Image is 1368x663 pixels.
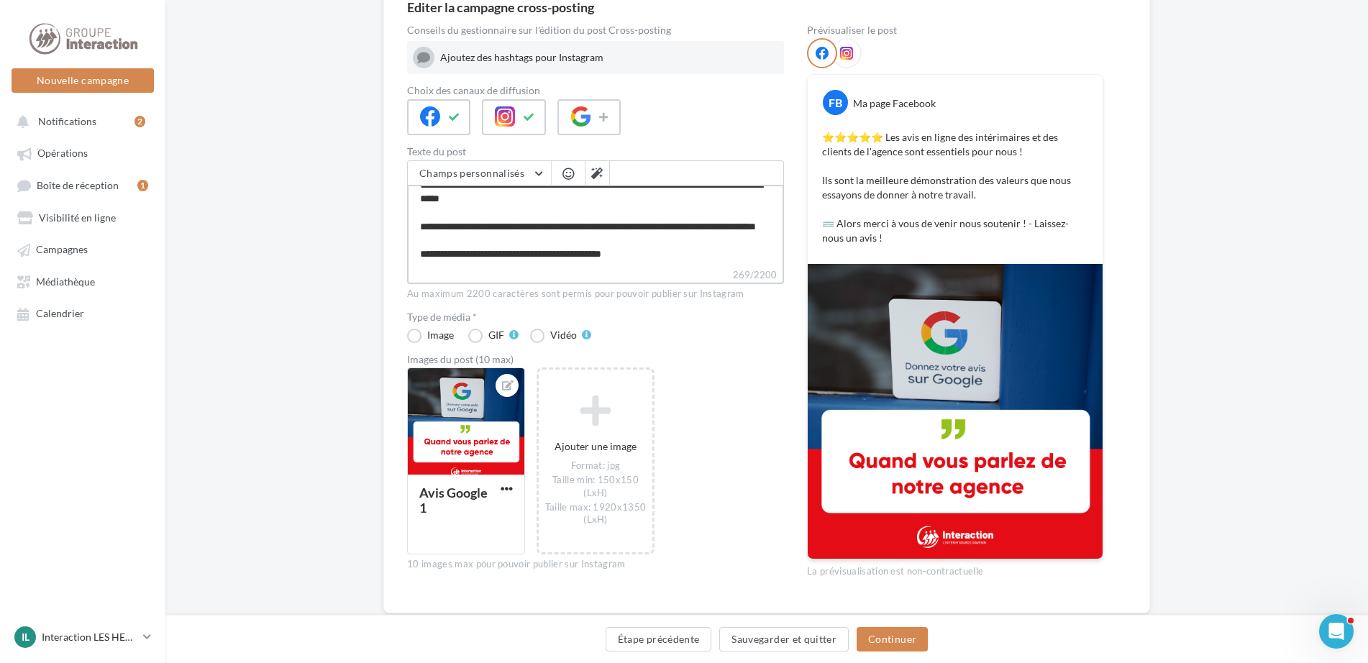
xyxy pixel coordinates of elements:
div: Au maximum 2200 caractères sont permis pour pouvoir publier sur Instagram [407,288,784,301]
iframe: Intercom live chat [1319,614,1354,649]
a: Opérations [9,140,157,165]
div: GIF [488,330,504,340]
a: Médiathèque [9,268,157,294]
p: ⭐️⭐️⭐️⭐️⭐️ Les avis en ligne des intérimaires et des clients de l'agence sont essentiels pour nou... [822,130,1088,245]
div: La prévisualisation est non-contractuelle [807,559,1103,578]
span: Notifications [38,115,96,127]
span: Boîte de réception [37,179,119,191]
label: Type de média * [407,312,784,322]
div: Editer la campagne cross-posting [407,1,594,14]
div: FB [823,90,848,115]
button: Continuer [857,627,928,651]
div: Conseils du gestionnaire sur l'édition du post Cross-posting [407,25,784,35]
span: Calendrier [36,308,84,320]
a: IL Interaction LES HERBIERS [12,623,154,651]
div: Ajoutez des hashtags pour Instagram [440,50,778,65]
div: 2 [134,116,145,127]
span: Médiathèque [36,275,95,288]
span: Campagnes [36,244,88,256]
a: Visibilité en ligne [9,204,157,230]
span: IL [22,630,29,644]
button: Étape précédente [606,627,712,651]
p: Interaction LES HERBIERS [42,630,137,644]
div: Ma page Facebook [853,96,936,111]
button: Sauvegarder et quitter [719,627,849,651]
button: Champs personnalisés [408,161,551,186]
span: Champs personnalisés [419,167,524,179]
label: Choix des canaux de diffusion [407,86,784,96]
span: Opérations [37,147,88,160]
button: Nouvelle campagne [12,68,154,93]
div: Vidéo [550,330,577,340]
a: Boîte de réception1 [9,172,157,198]
label: Texte du post [407,147,784,157]
div: Avis Google 1 [419,485,488,516]
button: Notifications 2 [9,108,151,134]
div: Images du post (10 max) [407,355,784,365]
label: 269/2200 [407,268,784,284]
div: Prévisualiser le post [807,25,1103,35]
span: Visibilité en ligne [39,211,116,224]
a: Calendrier [9,300,157,326]
a: Campagnes [9,236,157,262]
div: 1 [137,180,148,191]
div: 10 images max pour pouvoir publier sur Instagram [407,558,784,571]
div: Image [427,330,454,340]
